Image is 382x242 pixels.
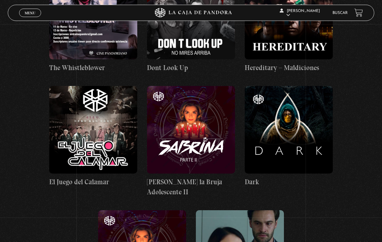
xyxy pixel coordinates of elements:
span: Menu [25,11,35,15]
a: Buscar [332,11,348,15]
h4: The Whistleblower [49,63,137,73]
h4: El Juego del Calamar [49,177,137,188]
a: [PERSON_NAME] la Bruja Adolescente II [147,86,235,198]
span: [PERSON_NAME] [280,9,320,17]
a: View your shopping cart [354,8,363,17]
a: El Juego del Calamar [49,86,137,188]
h4: Hereditary – Maldiciones [245,63,333,73]
h4: Dark [245,177,333,188]
span: Cerrar [23,17,38,21]
h4: Dont Look Up [147,63,235,73]
a: Dark [245,86,333,188]
h4: [PERSON_NAME] la Bruja Adolescente II [147,177,235,198]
